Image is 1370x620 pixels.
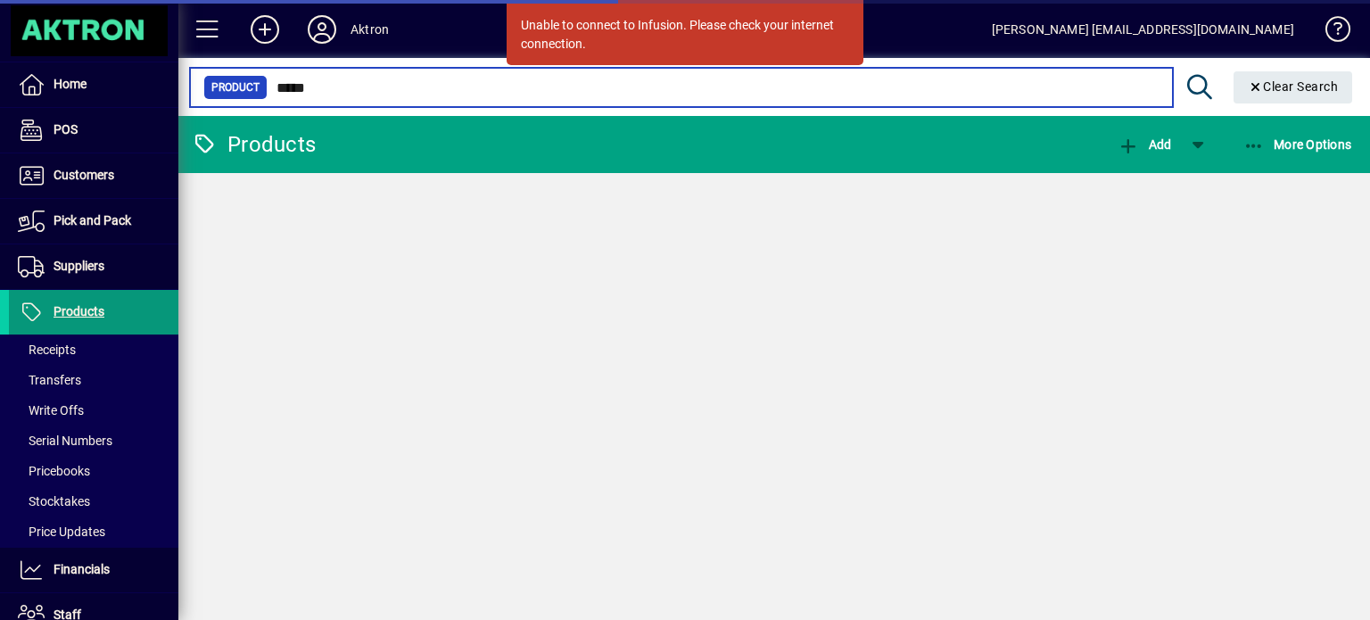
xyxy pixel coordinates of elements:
a: Transfers [9,365,178,395]
a: POS [9,108,178,153]
a: Knowledge Base [1312,4,1348,62]
a: Customers [9,153,178,198]
span: Add [1118,137,1171,152]
button: Add [1113,128,1176,161]
a: Home [9,62,178,107]
span: Products [54,304,104,318]
span: Home [54,77,87,91]
a: Serial Numbers [9,426,178,456]
a: Pick and Pack [9,199,178,244]
span: Serial Numbers [18,434,112,448]
div: Products [192,130,316,159]
span: Financials [54,562,110,576]
span: Write Offs [18,403,84,417]
span: Stocktakes [18,494,90,508]
button: Add [236,13,293,45]
a: Receipts [9,335,178,365]
span: Clear Search [1248,79,1339,94]
span: Suppliers [54,259,104,273]
div: [PERSON_NAME] [EMAIL_ADDRESS][DOMAIN_NAME] [992,15,1294,44]
span: Pricebooks [18,464,90,478]
span: POS [54,122,78,136]
span: Price Updates [18,525,105,539]
span: Customers [54,168,114,182]
button: Profile [293,13,351,45]
a: Suppliers [9,244,178,289]
button: Clear [1234,71,1353,103]
button: More Options [1239,128,1357,161]
a: Financials [9,548,178,592]
span: More Options [1243,137,1352,152]
div: Aktron [351,15,389,44]
a: Pricebooks [9,456,178,486]
a: Write Offs [9,395,178,426]
span: Transfers [18,373,81,387]
a: Price Updates [9,517,178,547]
span: Product [211,79,260,96]
a: Stocktakes [9,486,178,517]
span: Receipts [18,343,76,357]
span: Pick and Pack [54,213,131,227]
